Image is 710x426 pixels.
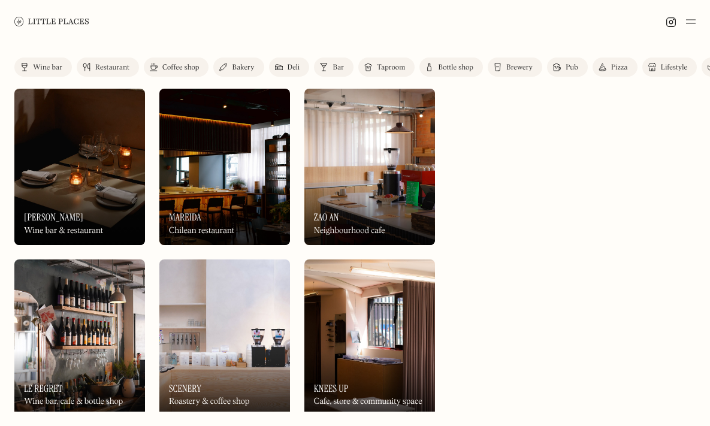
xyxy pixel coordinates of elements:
a: Zao AnZao AnZao AnNeighbourhood cafe [304,89,435,245]
a: Bottle shop [419,58,483,77]
div: Cafe, store & community space [314,397,422,407]
h3: Scenery [169,383,201,394]
a: Wine bar [14,58,72,77]
a: Restaurant [77,58,139,77]
a: MareidaMareidaMareidaChilean restaurant [159,89,290,245]
div: Restaurant [95,64,129,71]
div: Neighbourhood cafe [314,226,385,236]
div: Bakery [232,64,254,71]
a: Deli [269,58,310,77]
img: Knees Up [304,259,435,416]
div: Deli [288,64,300,71]
h3: Le Regret [24,383,62,394]
div: Wine bar, cafe & bottle shop [24,397,123,407]
div: Bar [333,64,344,71]
a: Bakery [213,58,264,77]
div: Wine bar [33,64,62,71]
div: Wine bar & restaurant [24,226,103,236]
a: SceneryScenerySceneryRoastery & coffee shop [159,259,290,416]
div: Chilean restaurant [169,226,234,236]
div: Taproom [377,64,405,71]
img: Luna [14,89,145,245]
img: Zao An [304,89,435,245]
a: Taproom [358,58,415,77]
h3: Zao An [314,212,339,223]
img: Scenery [159,259,290,416]
h3: Knees Up [314,383,349,394]
a: LunaLuna[PERSON_NAME]Wine bar & restaurant [14,89,145,245]
a: Brewery [488,58,542,77]
div: Roastery & coffee shop [169,397,249,407]
a: Bar [314,58,354,77]
div: Bottle shop [438,64,473,71]
a: Pizza [593,58,638,77]
div: Pizza [611,64,628,71]
div: Pub [566,64,578,71]
a: Pub [547,58,588,77]
div: Coffee shop [162,64,199,71]
img: Mareida [159,89,290,245]
div: Brewery [506,64,533,71]
a: Lifestyle [642,58,697,77]
h3: Mareida [169,212,201,223]
h3: [PERSON_NAME] [24,212,83,223]
img: Le Regret [14,259,145,416]
div: Lifestyle [661,64,687,71]
a: Le RegretLe RegretLe RegretWine bar, cafe & bottle shop [14,259,145,416]
a: Knees UpKnees UpKnees UpCafe, store & community space [304,259,435,416]
a: Coffee shop [144,58,209,77]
